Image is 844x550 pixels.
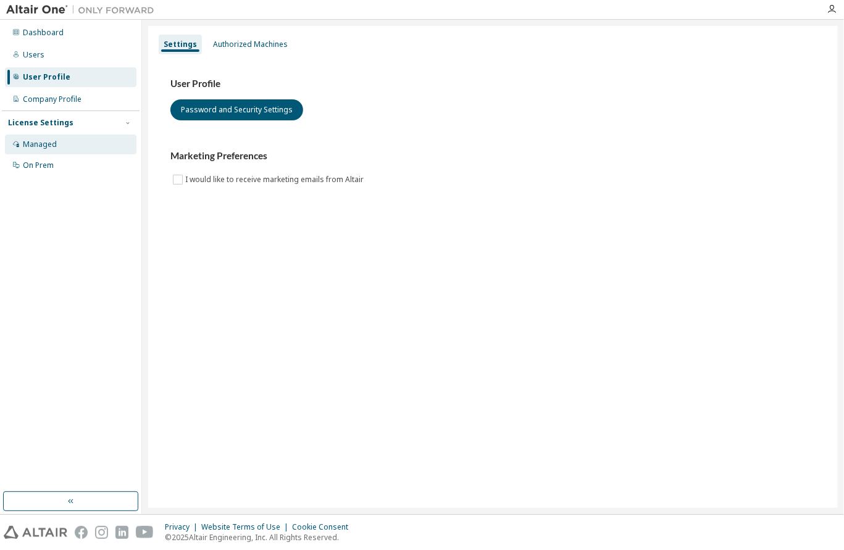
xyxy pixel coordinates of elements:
div: Authorized Machines [213,40,288,49]
h3: Marketing Preferences [170,150,816,162]
label: I would like to receive marketing emails from Altair [185,172,366,187]
img: youtube.svg [136,526,154,539]
div: Users [23,50,44,60]
p: © 2025 Altair Engineering, Inc. All Rights Reserved. [165,532,356,543]
div: Dashboard [23,28,64,38]
div: License Settings [8,118,73,128]
h3: User Profile [170,78,816,90]
img: linkedin.svg [115,526,128,539]
div: Website Terms of Use [201,522,292,532]
div: Company Profile [23,94,81,104]
div: Settings [164,40,197,49]
div: Cookie Consent [292,522,356,532]
img: Altair One [6,4,161,16]
div: Managed [23,140,57,149]
img: facebook.svg [75,526,88,539]
img: altair_logo.svg [4,526,67,539]
div: User Profile [23,72,70,82]
div: On Prem [23,160,54,170]
div: Privacy [165,522,201,532]
img: instagram.svg [95,526,108,539]
button: Password and Security Settings [170,99,303,120]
